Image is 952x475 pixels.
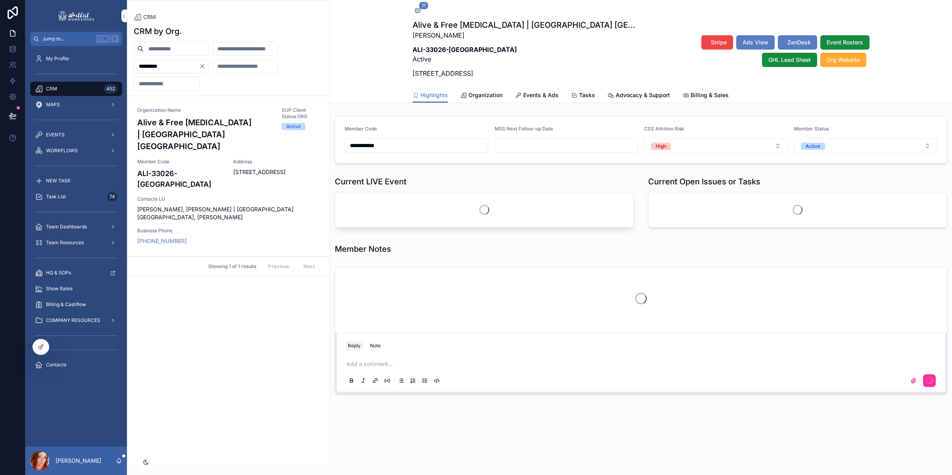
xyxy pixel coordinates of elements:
span: Showing 1 of 1 results [208,263,256,270]
p: [PERSON_NAME] [413,31,639,40]
a: [PHONE_NUMBER] [137,237,187,245]
a: Show Rates [30,282,122,296]
span: Team Resources [46,239,84,246]
a: COMPANY RESOURCES [30,313,122,328]
a: My Profile [30,52,122,66]
span: Task List [46,193,66,200]
button: Stripe [701,35,733,50]
span: WORKFLOWS [46,147,78,154]
span: [PERSON_NAME], [PERSON_NAME] | [GEOGRAPHIC_DATA] [GEOGRAPHIC_DATA], [PERSON_NAME] [137,205,320,221]
button: Select Button [644,138,788,153]
span: MSS Next Follow-up Date [495,126,553,132]
a: CRM [134,13,156,21]
a: HQ & SOPs [30,266,122,280]
span: HQ & SOPs [46,270,71,276]
span: Ctrl [96,35,110,43]
h1: Alive & Free [MEDICAL_DATA] | [GEOGRAPHIC_DATA] [GEOGRAPHIC_DATA] [413,19,639,31]
span: Team Dashboards [46,224,87,230]
span: Tasks [579,91,595,99]
span: Ads View [743,38,768,46]
button: Jump to...CtrlK [30,32,122,46]
span: Billing & Cashflow [46,301,86,308]
span: Contacts [46,362,66,368]
span: EVENTS [46,132,65,138]
span: Stripe [711,38,727,46]
button: GHL Lead Sheet [762,53,817,67]
span: COMPANY RESOURCES [46,317,100,324]
a: Contacts [30,358,122,372]
span: Business Phone [137,228,192,234]
button: Ads View [736,35,775,50]
p: Active [413,45,639,64]
a: MAPS [30,98,122,112]
span: SUP Client Status ORG [282,107,320,120]
span: [STREET_ADDRESS] [233,168,320,176]
div: Note [370,343,381,349]
h3: Alive & Free [MEDICAL_DATA] | [GEOGRAPHIC_DATA] [GEOGRAPHIC_DATA] [137,117,272,152]
button: ZenDesk [778,35,817,50]
span: Show Rates [46,285,73,292]
span: CRM [143,13,156,21]
img: App logo [57,10,95,22]
span: 11 [419,2,428,10]
span: Member Status [794,126,829,132]
h1: Current LIVE Event [335,176,407,187]
span: CRM [46,86,57,92]
div: 452 [104,84,117,94]
button: Reply [345,341,364,351]
span: Events & Ads [523,91,559,99]
a: Events & Ads [515,88,559,104]
span: NEW TASK [46,178,71,184]
h1: CRM by Org. [134,26,182,37]
a: Tasks [571,88,595,104]
button: Note [367,341,384,351]
span: Member Code [137,159,224,165]
span: Billing & Sales [691,91,729,99]
span: Organization Name [137,107,272,113]
button: Event Rosters [820,35,869,50]
a: Billing & Cashflow [30,297,122,312]
span: Event Rosters [827,38,863,46]
button: Clear [199,63,209,69]
span: MAPS [46,102,60,108]
span: Highlights [420,91,448,99]
button: Select Button [794,138,938,153]
a: Organization NameAlive & Free [MEDICAL_DATA] | [GEOGRAPHIC_DATA] [GEOGRAPHIC_DATA]SUP Client Stat... [128,96,330,257]
a: Billing & Sales [683,88,729,104]
a: Team Resources [30,236,122,250]
span: K [112,36,118,42]
a: Organization [461,88,503,104]
span: Address [233,159,320,165]
a: EVENTS [30,128,122,142]
span: CSS Attrition Risk [644,126,684,132]
span: Advocacy & Support [616,91,670,99]
span: Jump to... [42,36,93,42]
a: WORKFLOWS [30,144,122,158]
span: Org Website [827,56,860,64]
div: High [656,143,666,150]
a: Advocacy & Support [608,88,670,104]
button: Org Website [820,53,866,67]
h1: Member Notes [335,243,391,255]
div: scrollable content [25,46,127,382]
p: [STREET_ADDRESS] [413,69,639,78]
span: ZenDesk [787,38,811,46]
div: 74 [107,192,117,201]
a: CRM452 [30,82,122,96]
a: NEW TASK [30,174,122,188]
h1: Current Open Issues or Tasks [648,176,760,187]
span: GHL Lead Sheet [768,56,811,64]
strong: ALI-33026-[GEOGRAPHIC_DATA] [413,46,517,54]
a: Team Dashboards [30,220,122,234]
div: Active [806,143,820,150]
a: Task List74 [30,190,122,204]
span: Contacts LU [137,196,320,202]
span: My Profile [46,56,69,62]
div: Active [286,123,301,130]
span: Organization [468,91,503,99]
h4: ALI-33026-[GEOGRAPHIC_DATA] [137,168,224,190]
button: 11 [413,6,423,16]
a: Highlights [413,88,448,103]
p: [PERSON_NAME] [56,457,101,465]
span: Member Code [345,126,377,132]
